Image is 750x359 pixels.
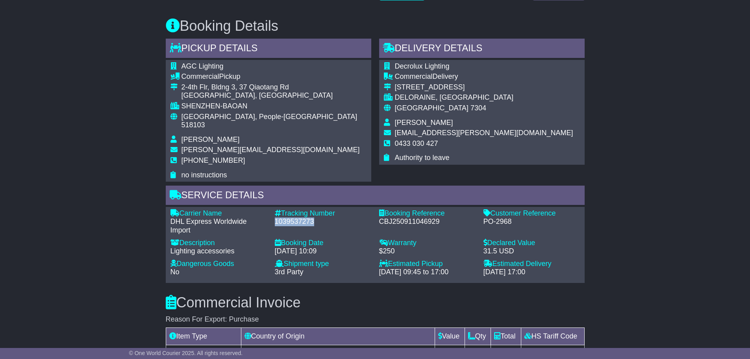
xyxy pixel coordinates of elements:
div: Booking Reference [379,209,476,218]
div: CBJ250911046929 [379,218,476,226]
span: [EMAIL_ADDRESS][PERSON_NAME][DOMAIN_NAME] [395,129,573,137]
div: Lighting accessories [170,247,267,256]
div: [DATE] 17:00 [483,268,580,277]
div: [GEOGRAPHIC_DATA], [GEOGRAPHIC_DATA] [181,91,367,100]
span: [PERSON_NAME][EMAIL_ADDRESS][DOMAIN_NAME] [181,146,360,154]
span: 0433 030 427 [395,140,438,147]
span: © One World Courier 2025. All rights reserved. [129,350,243,356]
span: 518103 [181,121,205,129]
span: [PHONE_NUMBER] [181,156,245,164]
span: [PERSON_NAME] [395,119,453,126]
div: 31.5 USD [483,247,580,256]
div: Carrier Name [170,209,267,218]
div: SHENZHEN-BAOAN [181,102,367,111]
span: Decrolux Lighting [395,62,450,70]
td: HS Tariff Code [521,328,584,345]
h3: Commercial Invoice [166,295,585,311]
div: DELORAINE, [GEOGRAPHIC_DATA] [395,93,573,102]
span: Commercial [395,73,433,80]
span: AGC Lighting [181,62,224,70]
div: Customer Reference [483,209,580,218]
div: Estimated Pickup [379,260,476,268]
div: PO-2968 [483,218,580,226]
div: [DATE] 10:09 [275,247,371,256]
div: DHL Express Worldwide Import [170,218,267,234]
td: Country of Origin [241,328,435,345]
span: [PERSON_NAME] [181,136,240,143]
div: Booking Date [275,239,371,247]
div: [STREET_ADDRESS] [395,83,573,92]
div: 1039537273 [275,218,371,226]
div: [DATE] 09:45 to 17:00 [379,268,476,277]
div: Description [170,239,267,247]
div: Dangerous Goods [170,260,267,268]
div: Reason For Export: Purchase [166,315,585,324]
td: Value [435,328,465,345]
div: Warranty [379,239,476,247]
div: Declared Value [483,239,580,247]
td: Qty [465,328,491,345]
div: Pickup Details [166,39,371,60]
div: Tracking Number [275,209,371,218]
div: Estimated Delivery [483,260,580,268]
span: No [170,268,180,276]
span: [GEOGRAPHIC_DATA], People-[GEOGRAPHIC_DATA] [181,113,357,121]
span: 3rd Party [275,268,304,276]
div: Delivery Details [379,39,585,60]
div: Service Details [166,186,585,207]
div: $250 [379,247,476,256]
div: 2-4th Flr, Bldng 3, 37 Qiaotang Rd [181,83,367,92]
span: Commercial [181,73,219,80]
span: no instructions [181,171,227,179]
td: Item Type [166,328,241,345]
h3: Booking Details [166,18,585,34]
div: Delivery [395,73,573,81]
div: Pickup [181,73,367,81]
td: Total [491,328,521,345]
span: Authority to leave [395,154,450,162]
span: 7304 [470,104,486,112]
span: [GEOGRAPHIC_DATA] [395,104,469,112]
div: Shipment type [275,260,371,268]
